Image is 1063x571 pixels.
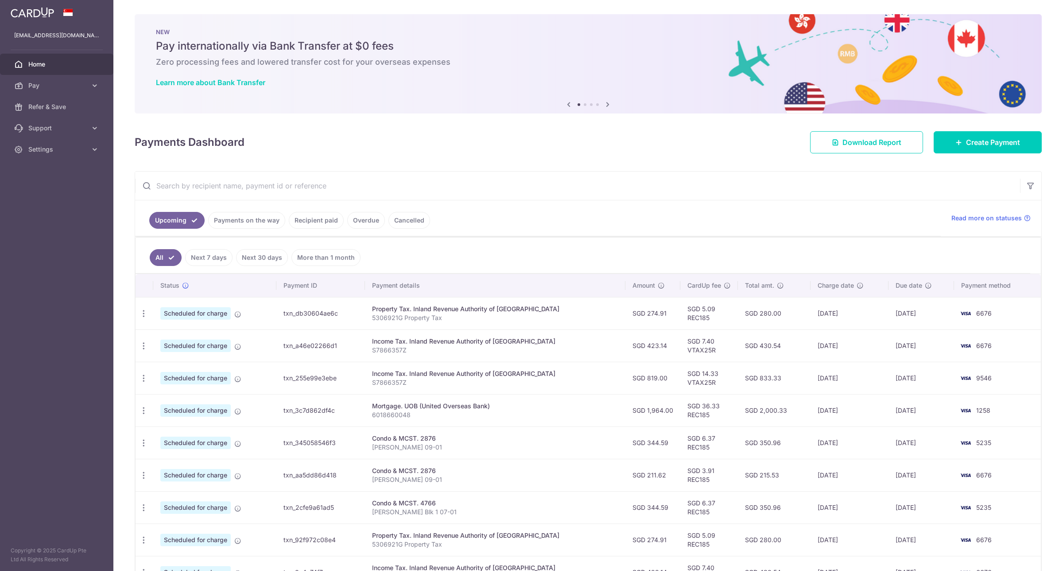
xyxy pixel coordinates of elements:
a: Learn more about Bank Transfer [156,78,265,87]
td: [DATE] [811,394,888,426]
a: Upcoming [149,212,205,229]
td: SGD 274.91 [625,297,680,329]
span: 6676 [976,471,992,479]
td: txn_255e99e3ebe [276,362,365,394]
td: txn_db30604ae6c [276,297,365,329]
p: [PERSON_NAME] 09-01 [372,475,618,484]
p: 5306921G Property Tax [372,540,618,549]
a: Recipient paid [289,212,344,229]
span: 5235 [976,439,991,446]
td: SGD 280.00 [738,297,811,329]
p: [PERSON_NAME] 09-01 [372,443,618,452]
a: More than 1 month [291,249,361,266]
span: Create Payment [966,137,1020,148]
td: SGD 274.91 [625,524,680,556]
img: Bank Card [957,308,974,319]
a: Read more on statuses [951,214,1031,223]
th: Payment ID [276,274,365,297]
td: SGD 280.00 [738,524,811,556]
td: [DATE] [888,329,954,362]
p: [EMAIL_ADDRESS][DOMAIN_NAME] [14,31,99,40]
td: txn_2cfe9a61ad5 [276,491,365,524]
a: Create Payment [934,131,1042,153]
span: 6676 [976,342,992,349]
td: SGD 6.37 REC185 [680,491,738,524]
td: [DATE] [888,426,954,459]
td: SGD 14.33 VTAX25R [680,362,738,394]
td: [DATE] [811,491,888,524]
td: SGD 350.96 [738,491,811,524]
span: Scheduled for charge [160,372,231,384]
a: All [150,249,182,266]
td: SGD 211.62 [625,459,680,491]
td: [DATE] [811,426,888,459]
span: 6676 [976,536,992,544]
td: [DATE] [888,491,954,524]
span: Scheduled for charge [160,469,231,481]
span: Charge date [818,281,854,290]
td: [DATE] [888,524,954,556]
a: Cancelled [388,212,430,229]
td: SGD 344.59 [625,426,680,459]
td: [DATE] [888,362,954,394]
p: 5306921G Property Tax [372,313,618,322]
a: Overdue [347,212,385,229]
td: SGD 344.59 [625,491,680,524]
td: SGD 6.37 REC185 [680,426,738,459]
div: Condo & MCST. 2876 [372,434,618,443]
span: Settings [28,145,87,154]
span: Scheduled for charge [160,437,231,449]
span: 9546 [976,374,992,382]
img: Bank Card [957,470,974,481]
p: S7866357Z [372,346,618,355]
span: Amount [632,281,655,290]
img: CardUp [11,7,54,18]
span: Scheduled for charge [160,534,231,546]
span: 6676 [976,309,992,317]
td: SGD 7.40 VTAX25R [680,329,738,362]
span: Scheduled for charge [160,501,231,514]
span: Read more on statuses [951,214,1022,223]
p: 6018660048 [372,411,618,419]
td: SGD 1,964.00 [625,394,680,426]
td: SGD 819.00 [625,362,680,394]
td: SGD 5.09 REC185 [680,524,738,556]
span: Download Report [842,137,901,148]
a: Next 7 days [185,249,233,266]
td: [DATE] [811,524,888,556]
td: txn_aa5dd86d418 [276,459,365,491]
td: txn_a46e02266d1 [276,329,365,362]
h5: Pay internationally via Bank Transfer at $0 fees [156,39,1020,53]
td: [DATE] [811,329,888,362]
th: Payment method [954,274,1041,297]
p: [PERSON_NAME] Blk 1 07-01 [372,508,618,516]
input: Search by recipient name, payment id or reference [135,172,1020,200]
div: Property Tax. Inland Revenue Authority of [GEOGRAPHIC_DATA] [372,531,618,540]
span: Due date [896,281,922,290]
img: Bank Card [957,438,974,448]
td: [DATE] [888,459,954,491]
span: Total amt. [745,281,774,290]
div: Condo & MCST. 4766 [372,499,618,508]
div: Condo & MCST. 2876 [372,466,618,475]
div: Income Tax. Inland Revenue Authority of [GEOGRAPHIC_DATA] [372,369,618,378]
a: Payments on the way [208,212,285,229]
td: [DATE] [811,297,888,329]
td: [DATE] [888,394,954,426]
a: Download Report [810,131,923,153]
span: Support [28,124,87,133]
div: Income Tax. Inland Revenue Authority of [GEOGRAPHIC_DATA] [372,337,618,346]
td: SGD 423.14 [625,329,680,362]
p: NEW [156,28,1020,35]
td: [DATE] [811,459,888,491]
span: 1258 [976,407,990,414]
span: 5235 [976,504,991,511]
td: SGD 215.53 [738,459,811,491]
div: Mortgage. UOB (United Overseas Bank) [372,402,618,411]
span: CardUp fee [687,281,721,290]
div: Property Tax. Inland Revenue Authority of [GEOGRAPHIC_DATA] [372,305,618,313]
span: Status [160,281,179,290]
td: SGD 3.91 REC185 [680,459,738,491]
th: Payment details [365,274,625,297]
span: Home [28,60,87,69]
